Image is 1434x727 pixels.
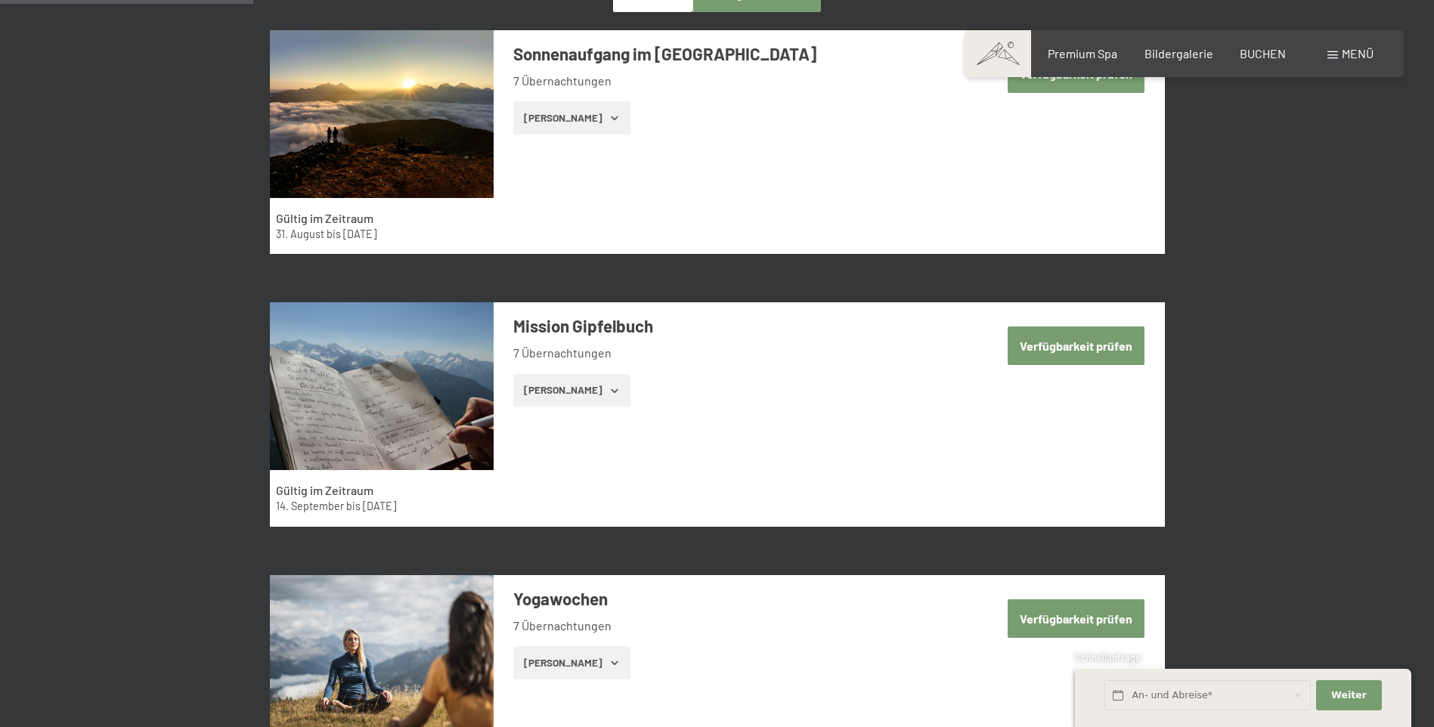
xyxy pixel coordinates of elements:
[276,211,373,225] strong: Gültig im Zeitraum
[270,302,494,470] img: mss_renderimg.php
[1048,46,1117,60] a: Premium Spa
[513,374,630,407] button: [PERSON_NAME]
[1075,651,1141,664] span: Schnellanfrage
[513,42,963,66] h3: Sonnenaufgang im [GEOGRAPHIC_DATA]
[1144,46,1213,60] a: Bildergalerie
[1331,688,1367,702] span: Weiter
[1008,326,1144,365] button: Verfügbarkeit prüfen
[270,30,494,198] img: mss_renderimg.php
[276,483,373,497] strong: Gültig im Zeitraum
[513,646,630,679] button: [PERSON_NAME]
[276,227,486,242] div: bis
[1008,599,1144,638] button: Verfügbarkeit prüfen
[363,500,396,512] time: 28.09.2025
[276,227,324,240] time: 31.08.2025
[513,587,963,611] h3: Yogawochen
[513,101,630,135] button: [PERSON_NAME]
[1240,46,1286,60] a: BUCHEN
[513,617,963,634] li: 7 Übernachtungen
[276,500,344,512] time: 14.09.2025
[513,314,963,338] h3: Mission Gipfelbuch
[343,227,376,240] time: 14.09.2025
[1342,46,1374,60] span: Menü
[513,73,963,89] li: 7 Übernachtungen
[513,345,963,361] li: 7 Übernachtungen
[1316,680,1381,711] button: Weiter
[276,499,486,514] div: bis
